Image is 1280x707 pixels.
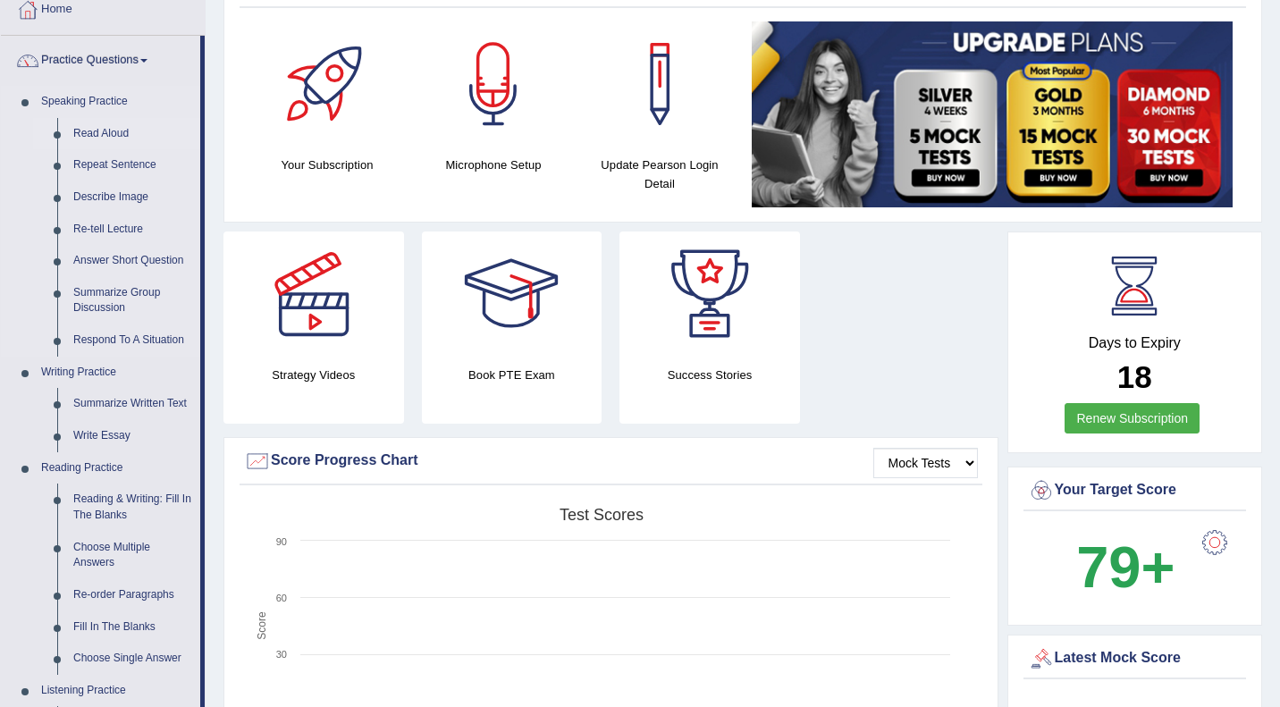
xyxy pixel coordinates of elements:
text: 90 [276,536,287,547]
h4: Update Pearson Login Detail [585,156,734,193]
h4: Strategy Videos [223,366,404,384]
a: Choose Single Answer [65,643,200,675]
div: Score Progress Chart [244,448,978,475]
img: small5.jpg [752,21,1233,207]
h4: Your Subscription [253,156,401,174]
div: Your Target Score [1028,477,1242,504]
a: Choose Multiple Answers [65,532,200,579]
h4: Microphone Setup [419,156,568,174]
a: Read Aloud [65,118,200,150]
a: Reading Practice [33,452,200,484]
tspan: Score [256,611,268,640]
a: Summarize Group Discussion [65,277,200,324]
h4: Book PTE Exam [422,366,602,384]
text: 60 [276,593,287,603]
a: Practice Questions [1,36,200,80]
text: 30 [276,649,287,660]
h4: Success Stories [619,366,800,384]
a: Respond To A Situation [65,324,200,357]
b: 79+ [1076,534,1175,600]
a: Reading & Writing: Fill In The Blanks [65,484,200,531]
a: Repeat Sentence [65,149,200,181]
a: Write Essay [65,420,200,452]
a: Fill In The Blanks [65,611,200,644]
b: 18 [1117,359,1152,394]
a: Writing Practice [33,357,200,389]
a: Re-order Paragraphs [65,579,200,611]
a: Re-tell Lecture [65,214,200,246]
a: Summarize Written Text [65,388,200,420]
a: Speaking Practice [33,86,200,118]
a: Renew Subscription [1065,403,1200,433]
a: Listening Practice [33,675,200,707]
tspan: Test scores [560,506,644,524]
a: Answer Short Question [65,245,200,277]
h4: Days to Expiry [1028,335,1242,351]
div: Latest Mock Score [1028,645,1242,672]
a: Describe Image [65,181,200,214]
